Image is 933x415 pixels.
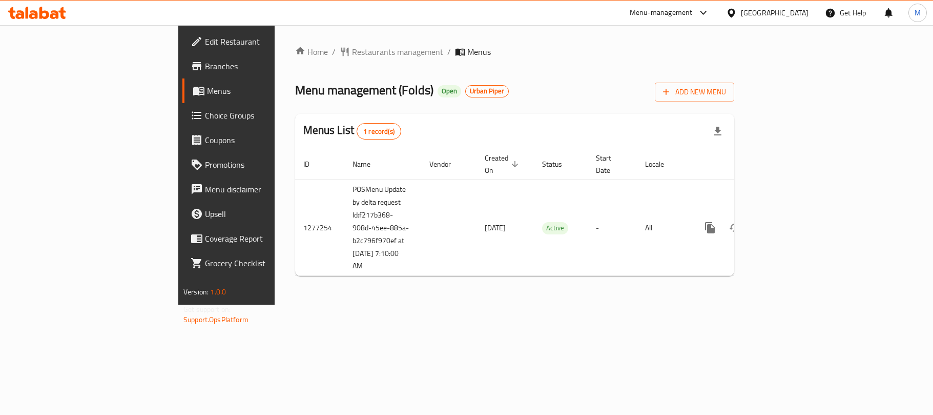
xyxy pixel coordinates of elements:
span: 1 record(s) [357,127,401,136]
span: Status [542,158,575,170]
a: Edit Restaurant [182,29,334,54]
span: Name [353,158,384,170]
div: Total records count [357,123,401,140]
td: All [637,180,690,276]
div: [GEOGRAPHIC_DATA] [741,7,808,18]
span: [DATE] [485,221,506,234]
span: Upsell [205,208,326,220]
span: Created On [485,152,522,176]
h2: Menus List [303,123,401,140]
a: Restaurants management [340,46,443,58]
span: Get support on: [183,303,231,316]
span: Menu management ( Folds ) [295,78,433,102]
a: Promotions [182,152,334,177]
span: Menu disclaimer [205,183,326,195]
span: Start Date [596,152,625,176]
span: Coupons [205,134,326,146]
button: Add New Menu [655,83,734,102]
div: Menu-management [630,7,693,19]
span: Coverage Report [205,232,326,245]
a: Branches [182,54,334,78]
span: Active [542,222,568,234]
button: more [698,215,722,240]
span: Urban Piper [466,87,508,95]
a: Coupons [182,128,334,152]
span: Locale [645,158,677,170]
li: / [447,46,451,58]
span: Version: [183,285,209,299]
td: POSMenu Update by delta request Id:f217b368-908d-45ee-885a-b2c796f970ef at [DATE] 7:10:00 AM [344,180,421,276]
span: Vendor [429,158,464,170]
span: Promotions [205,159,326,171]
a: Coverage Report [182,226,334,251]
a: Support.OpsPlatform [183,313,248,326]
span: Menus [207,85,326,97]
span: Restaurants management [352,46,443,58]
span: Branches [205,60,326,72]
table: enhanced table [295,149,804,276]
a: Choice Groups [182,103,334,128]
nav: breadcrumb [295,46,734,58]
div: Export file [706,119,730,144]
button: Change Status [722,215,747,240]
td: - [588,180,637,276]
span: ID [303,158,323,170]
span: Open [438,87,461,95]
a: Upsell [182,202,334,226]
span: M [915,7,921,18]
span: Menus [467,46,491,58]
a: Menu disclaimer [182,177,334,202]
a: Menus [182,78,334,103]
span: Grocery Checklist [205,257,326,269]
span: Add New Menu [663,86,726,98]
span: 1.0.0 [210,285,226,299]
a: Grocery Checklist [182,251,334,275]
th: Actions [690,149,804,180]
div: Open [438,85,461,97]
span: Edit Restaurant [205,35,326,48]
span: Choice Groups [205,109,326,122]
